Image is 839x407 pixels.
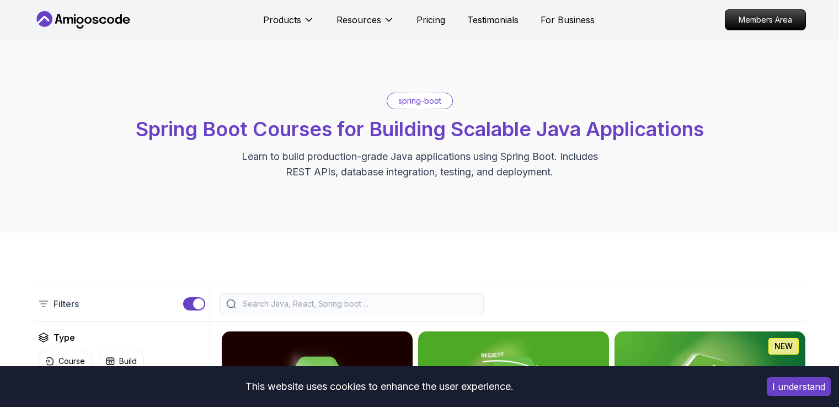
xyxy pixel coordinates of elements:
button: Products [263,13,314,35]
button: Course [38,351,92,372]
a: For Business [541,13,595,26]
p: Build [119,356,137,367]
input: Search Java, React, Spring boot ... [241,298,477,309]
p: Course [58,356,85,367]
h2: Type [54,331,75,344]
button: Accept cookies [767,377,831,396]
p: NEW [774,341,793,352]
a: Pricing [416,13,445,26]
p: Learn to build production-grade Java applications using Spring Boot. Includes REST APIs, database... [234,149,605,180]
p: Resources [336,13,381,26]
p: Members Area [725,10,805,30]
p: spring-boot [398,95,441,106]
span: Spring Boot Courses for Building Scalable Java Applications [136,117,704,141]
a: Members Area [725,9,806,30]
button: Resources [336,13,394,35]
p: Filters [54,297,79,310]
p: Products [263,13,301,26]
button: Build [99,351,144,372]
div: This website uses cookies to enhance the user experience. [8,374,750,399]
a: Testimonials [467,13,519,26]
